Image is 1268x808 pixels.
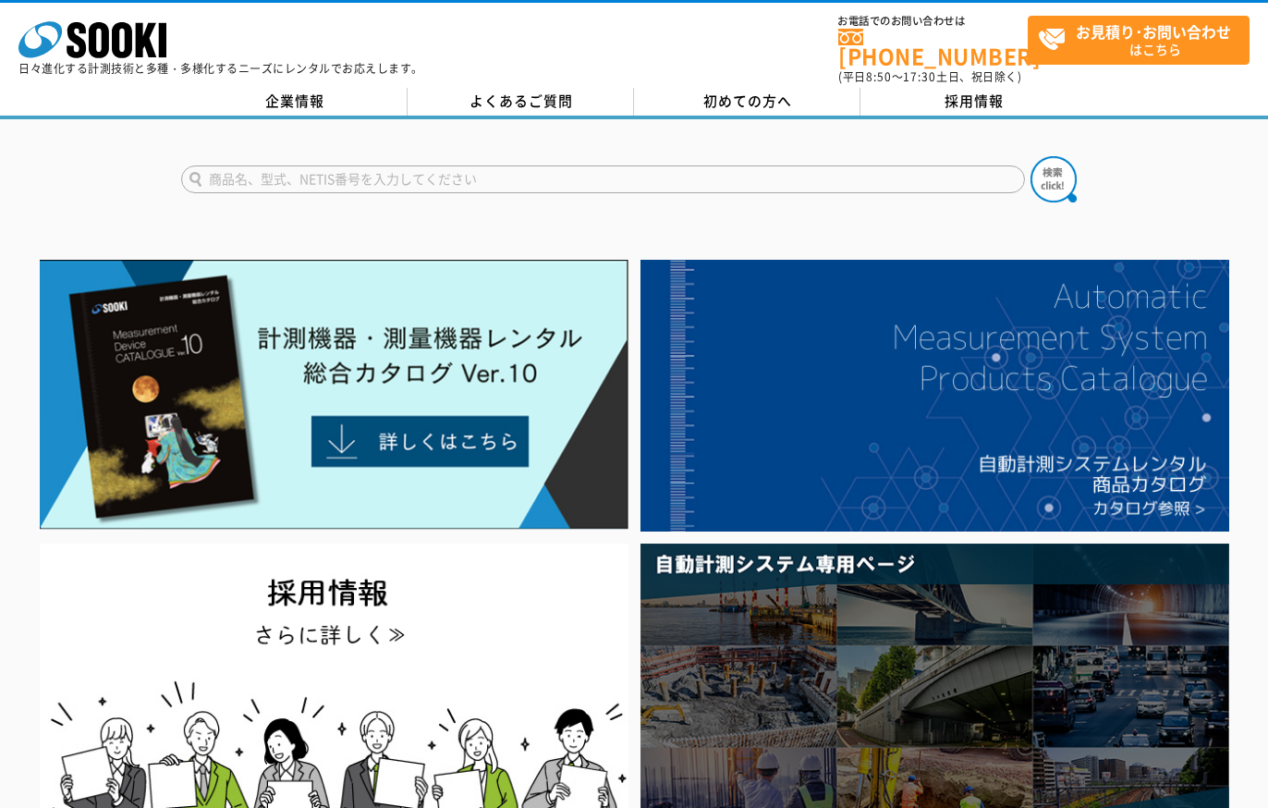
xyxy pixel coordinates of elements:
span: お電話でのお問い合わせは [838,16,1028,27]
a: お見積り･お問い合わせはこちら [1028,16,1250,65]
span: 17:30 [903,68,936,85]
p: 日々進化する計測技術と多種・多様化するニーズにレンタルでお応えします。 [18,63,423,74]
span: (平日 ～ 土日、祝日除く) [838,68,1021,85]
img: btn_search.png [1030,156,1077,202]
strong: お見積り･お問い合わせ [1076,20,1231,43]
a: [PHONE_NUMBER] [838,29,1028,67]
span: 8:50 [866,68,892,85]
span: はこちら [1038,17,1249,63]
span: 初めての方へ [703,91,792,111]
a: よくあるご質問 [408,88,634,116]
a: 初めての方へ [634,88,860,116]
input: 商品名、型式、NETIS番号を入力してください [181,165,1025,193]
a: 企業情報 [181,88,408,116]
img: 自動計測システムカタログ [640,260,1229,532]
a: 採用情報 [860,88,1087,116]
img: Catalog Ver10 [40,260,628,530]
